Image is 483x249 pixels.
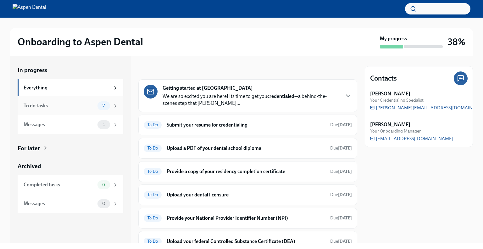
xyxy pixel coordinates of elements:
h6: Provide your National Provider Identifier Number (NPI) [167,215,325,222]
a: To DoUpload a PDF of your dental school diplomaDue[DATE] [144,143,352,153]
strong: [DATE] [338,169,352,174]
h6: Provide a copy of your residency completion certificate [167,168,325,175]
a: To DoProvide your National Provider Identifier Number (NPI)Due[DATE] [144,213,352,223]
div: Everything [24,84,110,91]
span: Due [330,192,352,197]
span: August 29th, 2025 10:00 [330,238,352,244]
h6: Upload your dental licensure [167,191,325,198]
h4: Contacts [370,74,397,83]
span: To Do [144,239,162,244]
a: To DoUpload your dental licensureDue[DATE] [144,190,352,200]
h2: Onboarding to Aspen Dental [18,36,143,48]
span: Due [330,239,352,244]
h6: Submit your resume for credentialing [167,122,325,128]
p: We are so excited you are here! Its time to get you —a behind-the-scenes step that [PERSON_NAME]... [163,93,339,107]
img: Aspen Dental [13,4,46,14]
span: Due [330,122,352,127]
div: Messages [24,121,95,128]
a: [EMAIL_ADDRESS][DOMAIN_NAME] [370,135,453,142]
h6: Upload your federal Controlled Substance Certificate (DEA) [167,238,325,245]
strong: My progress [380,35,407,42]
span: To Do [144,169,162,174]
span: To Do [144,216,162,220]
span: 7 [99,103,108,108]
span: To Do [144,146,162,150]
span: Due [330,215,352,221]
h6: Upload a PDF of your dental school diploma [167,145,325,152]
a: For later [18,144,123,152]
span: August 29th, 2025 10:00 [330,122,352,128]
a: Messages1 [18,115,123,134]
a: To do tasks7 [18,96,123,115]
strong: [PERSON_NAME] [370,121,410,128]
span: Due [330,169,352,174]
span: To Do [144,192,162,197]
a: Everything [18,79,123,96]
strong: Getting started at [GEOGRAPHIC_DATA] [163,85,253,92]
span: August 29th, 2025 10:00 [330,192,352,198]
span: To Do [144,122,162,127]
strong: [PERSON_NAME] [370,90,410,97]
a: To DoSubmit your resume for credentialingDue[DATE] [144,120,352,130]
strong: [DATE] [338,145,352,151]
span: Your Credentialing Specialist [370,97,424,103]
span: Your Onboarding Manager [370,128,421,134]
a: Archived [18,162,123,170]
strong: [DATE] [338,215,352,221]
strong: [DATE] [338,239,352,244]
span: August 29th, 2025 10:00 [330,215,352,221]
strong: [DATE] [338,192,352,197]
a: To DoProvide a copy of your residency completion certificateDue[DATE] [144,167,352,177]
div: Messages [24,200,95,207]
a: Completed tasks6 [18,175,123,194]
span: 6 [98,182,109,187]
a: Messages0 [18,194,123,213]
span: Due [330,145,352,151]
span: August 29th, 2025 10:00 [330,168,352,174]
a: To DoUpload your federal Controlled Substance Certificate (DEA)Due[DATE] [144,236,352,246]
h3: 38% [448,36,465,48]
strong: credentialed [267,93,294,99]
span: 1 [99,122,108,127]
span: 0 [98,201,109,206]
div: In progress [138,66,168,74]
span: August 29th, 2025 10:00 [330,145,352,151]
div: Completed tasks [24,181,95,188]
strong: [DATE] [338,122,352,127]
div: To do tasks [24,102,95,109]
div: For later [18,144,40,152]
a: In progress [18,66,123,74]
